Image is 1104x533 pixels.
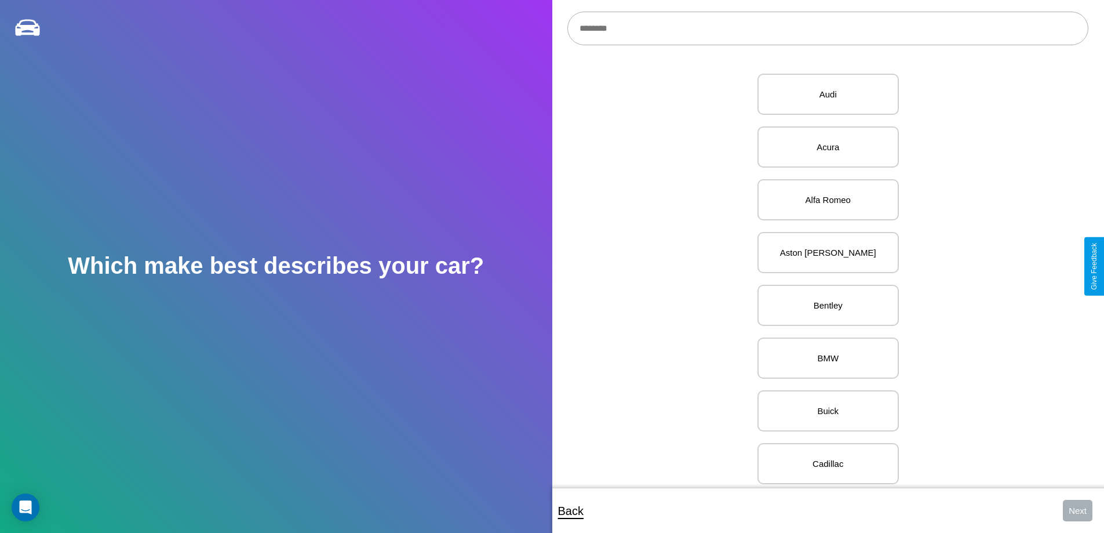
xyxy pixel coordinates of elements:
h2: Which make best describes your car? [68,253,484,279]
p: Back [558,501,584,521]
div: Give Feedback [1090,243,1098,290]
p: Audi [770,86,886,102]
p: Alfa Romeo [770,192,886,208]
p: Buick [770,403,886,419]
p: Cadillac [770,456,886,472]
p: Bentley [770,298,886,313]
p: Aston [PERSON_NAME] [770,245,886,260]
div: Open Intercom Messenger [12,494,39,521]
button: Next [1063,500,1092,521]
p: BMW [770,350,886,366]
p: Acura [770,139,886,155]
